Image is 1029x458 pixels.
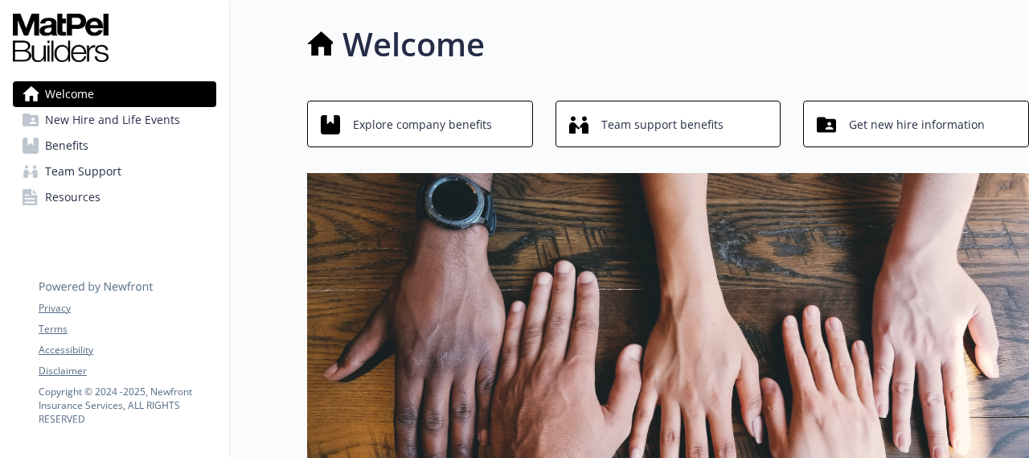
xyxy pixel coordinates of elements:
[13,133,216,159] a: Benefits
[39,301,215,316] a: Privacy
[39,385,215,426] p: Copyright © 2024 - 2025 , Newfront Insurance Services, ALL RIGHTS RESERVED
[353,109,492,140] span: Explore company benefits
[555,101,781,147] button: Team support benefits
[45,133,88,159] span: Benefits
[45,184,100,210] span: Resources
[39,343,215,357] a: Accessibility
[307,101,533,147] button: Explore company benefits
[13,184,216,210] a: Resources
[13,81,216,107] a: Welcome
[13,107,216,133] a: New Hire and Life Events
[849,109,985,140] span: Get new hire information
[39,322,215,336] a: Terms
[45,159,121,184] span: Team Support
[601,109,724,140] span: Team support benefits
[803,101,1029,147] button: Get new hire information
[45,81,94,107] span: Welcome
[45,107,180,133] span: New Hire and Life Events
[13,159,216,184] a: Team Support
[342,20,485,68] h1: Welcome
[39,364,215,378] a: Disclaimer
